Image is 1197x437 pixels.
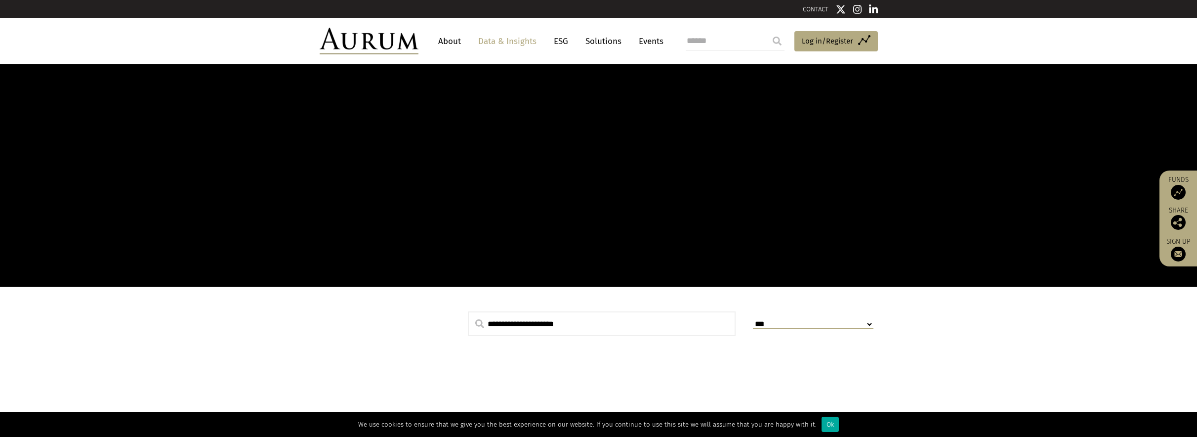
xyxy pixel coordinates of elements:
a: Sign up [1164,237,1192,262]
img: Aurum [320,28,418,54]
a: Funds [1164,175,1192,200]
div: Share [1164,207,1192,230]
div: Ok [822,417,839,432]
input: Submit [767,31,787,51]
img: Share this post [1171,215,1186,230]
img: Instagram icon [853,4,862,14]
img: search.svg [475,319,484,328]
a: Solutions [580,32,626,50]
span: Log in/Register [802,35,853,47]
img: Sign up to our newsletter [1171,247,1186,262]
img: Access Funds [1171,185,1186,200]
a: Events [634,32,663,50]
a: ESG [549,32,573,50]
a: CONTACT [803,5,828,13]
a: Log in/Register [794,31,878,52]
a: About [433,32,466,50]
img: Twitter icon [836,4,846,14]
img: Linkedin icon [869,4,878,14]
a: Data & Insights [473,32,541,50]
